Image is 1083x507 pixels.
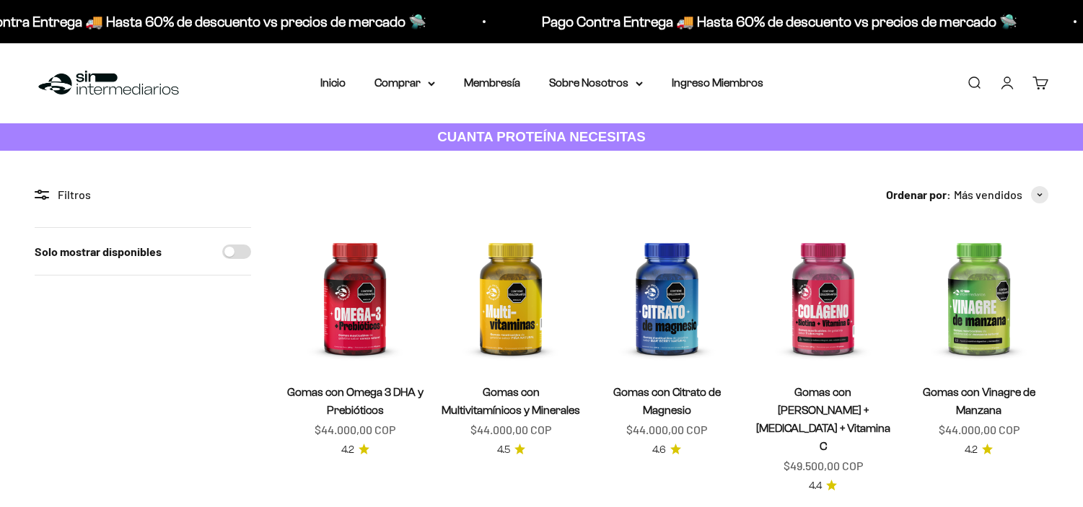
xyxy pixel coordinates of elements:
sale-price: $44.000,00 COP [470,420,551,439]
a: Inicio [320,76,346,89]
a: 4.44.4 de 5.0 estrellas [809,478,837,494]
p: Pago Contra Entrega 🚚 Hasta 60% de descuento vs precios de mercado 🛸 [540,10,1015,33]
span: 4.5 [497,442,510,458]
sale-price: $44.000,00 COP [939,420,1020,439]
span: 4.2 [341,442,354,458]
div: Filtros [35,185,251,204]
a: 4.24.2 de 5.0 estrellas [341,442,369,458]
a: Gomas con [PERSON_NAME] + [MEDICAL_DATA] + Vitamina C [756,386,890,452]
button: Más vendidos [954,185,1048,204]
a: Ingreso Miembros [672,76,763,89]
span: Ordenar por: [886,185,951,204]
strong: CUANTA PROTEÍNA NECESITAS [437,129,646,144]
summary: Sobre Nosotros [549,74,643,92]
span: Más vendidos [954,185,1022,204]
summary: Comprar [374,74,435,92]
a: 4.64.6 de 5.0 estrellas [652,442,681,458]
a: Gomas con Omega 3 DHA y Prebióticos [287,386,424,416]
a: Gomas con Multivitamínicos y Minerales [442,386,580,416]
sale-price: $49.500,00 COP [784,457,863,475]
span: 4.4 [809,478,822,494]
a: Gomas con Citrato de Magnesio [613,386,721,416]
span: 4.2 [965,442,978,458]
label: Solo mostrar disponibles [35,242,162,261]
a: 4.24.2 de 5.0 estrellas [965,442,993,458]
span: 4.6 [652,442,666,458]
a: 4.54.5 de 5.0 estrellas [497,442,525,458]
a: Membresía [464,76,520,89]
sale-price: $44.000,00 COP [315,420,395,439]
sale-price: $44.000,00 COP [626,420,707,439]
a: Gomas con Vinagre de Manzana [923,386,1035,416]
